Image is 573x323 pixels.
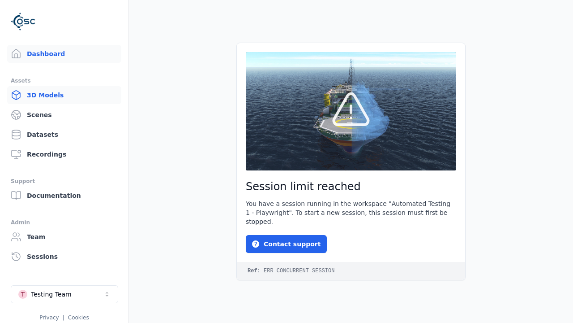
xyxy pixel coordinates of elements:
[63,314,64,321] span: |
[11,285,118,303] button: Select a workspace
[39,314,59,321] a: Privacy
[246,235,327,253] button: Contact support
[11,176,118,187] div: Support
[7,187,121,205] a: Documentation
[11,217,118,228] div: Admin
[7,145,121,163] a: Recordings
[7,45,121,63] a: Dashboard
[7,86,121,104] a: 3D Models
[7,126,121,144] a: Datasets
[237,262,465,280] code: ERR_CONCURRENT_SESSION
[7,106,121,124] a: Scenes
[7,228,121,246] a: Team
[248,268,261,274] strong: Ref:
[18,290,27,299] div: T
[246,179,456,194] h2: Session limit reached
[246,199,456,226] div: You have a session running in the workspace "Automated Testing 1 - Playwright". To start a new se...
[31,290,72,299] div: Testing Team
[11,9,36,34] img: Logo
[11,75,118,86] div: Assets
[7,248,121,266] a: Sessions
[68,314,89,321] a: Cookies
